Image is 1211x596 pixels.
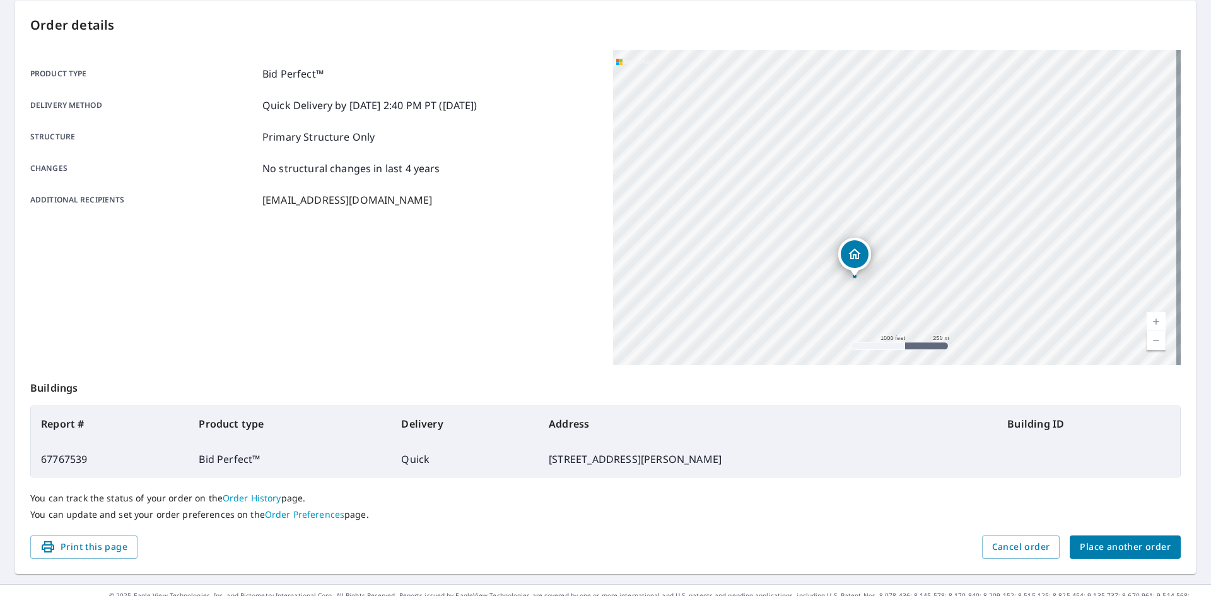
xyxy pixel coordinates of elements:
[30,493,1181,504] p: You can track the status of your order on the page.
[30,66,257,81] p: Product type
[992,539,1050,555] span: Cancel order
[262,161,440,176] p: No structural changes in last 4 years
[262,129,375,144] p: Primary Structure Only
[189,441,391,477] td: Bid Perfect™
[223,492,281,504] a: Order History
[189,406,391,441] th: Product type
[1147,331,1166,350] a: Current Level 15, Zoom Out
[265,508,344,520] a: Order Preferences
[391,406,539,441] th: Delivery
[31,441,189,477] td: 67767539
[30,161,257,176] p: Changes
[997,406,1180,441] th: Building ID
[391,441,539,477] td: Quick
[539,441,997,477] td: [STREET_ADDRESS][PERSON_NAME]
[838,238,871,277] div: Dropped pin, building 1, Residential property, 646 Sampson Ave Willow Grove, PA 19090
[30,16,1181,35] p: Order details
[262,98,477,113] p: Quick Delivery by [DATE] 2:40 PM PT ([DATE])
[539,406,997,441] th: Address
[30,365,1181,406] p: Buildings
[40,539,127,555] span: Print this page
[262,192,432,207] p: [EMAIL_ADDRESS][DOMAIN_NAME]
[31,406,189,441] th: Report #
[982,535,1060,559] button: Cancel order
[1080,539,1171,555] span: Place another order
[30,509,1181,520] p: You can update and set your order preferences on the page.
[30,192,257,207] p: Additional recipients
[30,98,257,113] p: Delivery method
[30,535,137,559] button: Print this page
[1070,535,1181,559] button: Place another order
[30,129,257,144] p: Structure
[1147,312,1166,331] a: Current Level 15, Zoom In
[262,66,324,81] p: Bid Perfect™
